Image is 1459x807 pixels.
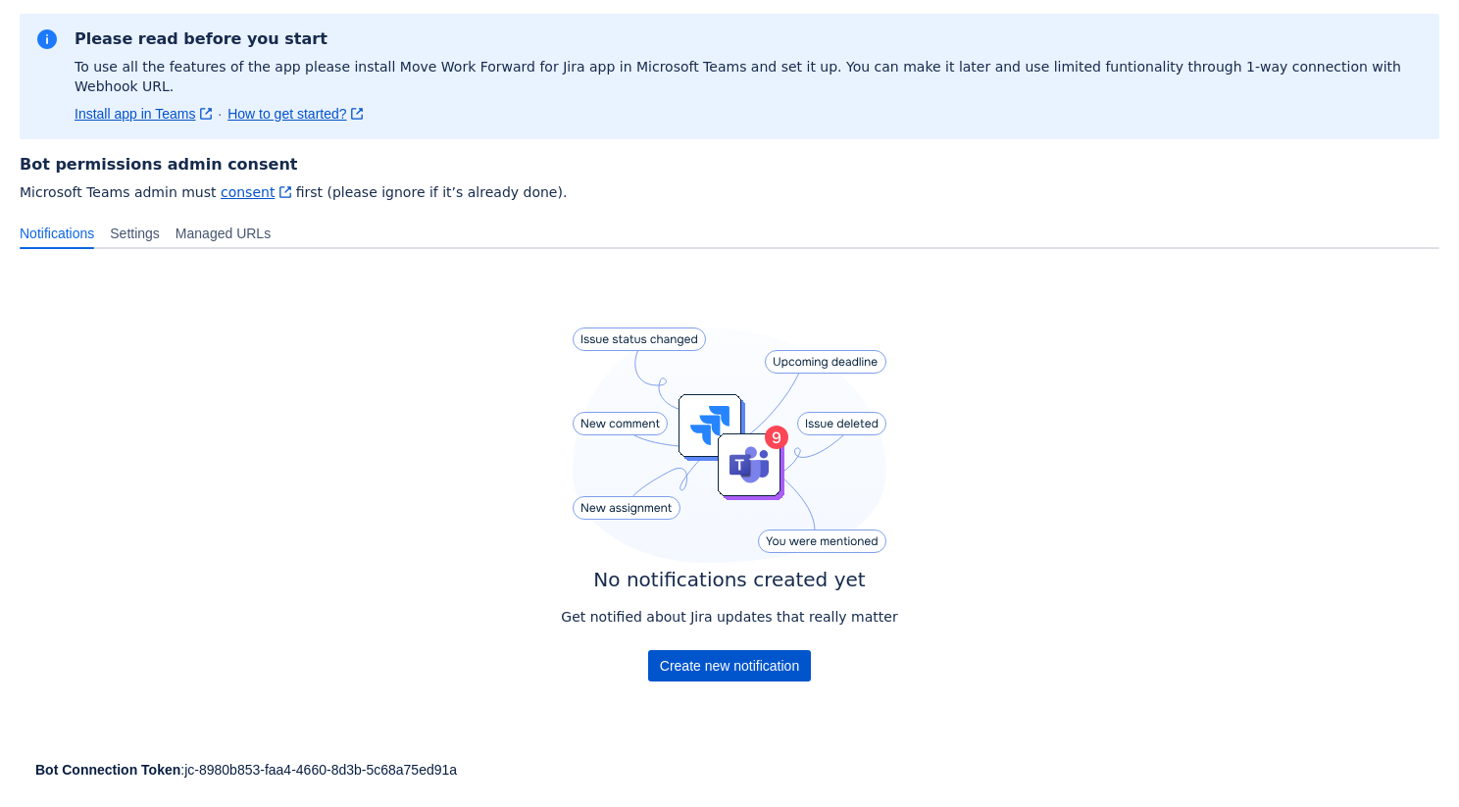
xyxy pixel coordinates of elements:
p: To use all the features of the app please install Move Work Forward for Jira app in Microsoft Tea... [75,57,1424,96]
span: Notifications [20,224,94,243]
div: Button group [648,650,811,681]
a: Install app in Teams [75,104,212,124]
span: Create new notification [660,650,799,681]
span: information [35,27,59,51]
a: consent [221,184,291,200]
h4: Bot permissions admin consent [20,155,1439,175]
p: Get notified about Jira updates that really matter [561,607,897,627]
span: Managed URLs [176,224,271,243]
h2: Please read before you start [75,29,1424,49]
a: How to get started? [227,104,363,124]
h4: No notifications created yet [561,568,897,591]
div: : jc-8980b853-faa4-4660-8d3b-5c68a75ed91a [35,760,1424,780]
span: Settings [110,224,160,243]
span: Microsoft Teams admin must first (please ignore if it’s already done). [20,182,1439,202]
strong: Bot Connection Token [35,762,180,778]
button: Create new notification [648,650,811,681]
